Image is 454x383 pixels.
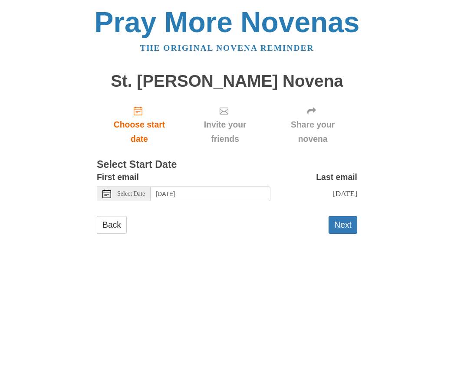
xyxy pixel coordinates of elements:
[316,170,357,184] label: Last email
[191,118,260,146] span: Invite your friends
[97,159,357,170] h3: Select Start Date
[333,189,357,198] span: [DATE]
[97,170,139,184] label: First email
[97,72,357,91] h1: St. [PERSON_NAME] Novena
[182,99,268,151] div: Click "Next" to confirm your start date first.
[97,99,182,151] a: Choose start date
[105,118,173,146] span: Choose start date
[277,118,349,146] span: Share your novena
[97,216,127,234] a: Back
[140,43,314,52] a: The original novena reminder
[329,216,357,234] button: Next
[268,99,357,151] div: Click "Next" to confirm your start date first.
[117,191,145,197] span: Select Date
[95,6,360,38] a: Pray More Novenas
